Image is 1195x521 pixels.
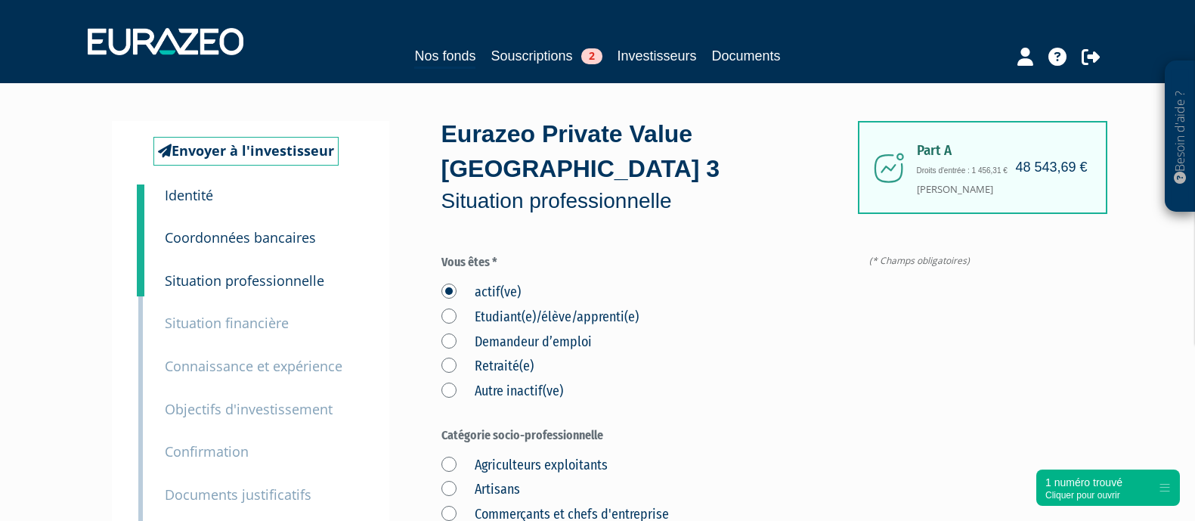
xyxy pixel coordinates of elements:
[441,254,977,271] label: Vous êtes *
[441,480,520,500] label: Artisans
[165,485,311,504] small: Documents justificatifs
[441,382,563,402] label: Autre inactif(ve)
[441,283,521,302] label: actif(ve)
[441,186,857,216] p: Situation professionnelle
[441,308,639,327] label: Etudiant(e)/élève/apprenti(e)
[165,314,289,332] small: Situation financière
[165,442,249,461] small: Confirmation
[165,186,213,204] small: Identité
[712,45,781,67] a: Documents
[165,271,324,290] small: Situation professionnelle
[414,45,475,69] a: Nos fonds
[917,143,1083,159] span: Part A
[153,137,339,166] a: Envoyer à l'investisseur
[441,117,857,216] div: Eurazeo Private Value [GEOGRAPHIC_DATA] 3
[491,45,602,67] a: Souscriptions2
[137,250,144,296] a: 3
[858,121,1107,214] div: [PERSON_NAME]
[165,357,342,375] small: Connaissance et expérience
[581,48,602,64] span: 2
[441,333,592,352] label: Demandeur d’emploi
[618,45,697,67] a: Investisseurs
[1015,160,1087,175] h4: 48 543,69 €
[441,427,977,445] label: Catégorie socio-professionnelle
[1172,69,1189,205] p: Besoin d'aide ?
[137,185,144,215] a: 1
[165,400,333,418] small: Objectifs d'investissement
[137,206,144,253] a: 2
[917,166,1083,175] h6: Droits d'entrée : 1 456,31 €
[441,357,534,377] label: Retraité(e)
[88,28,243,55] img: 1732889491-logotype_eurazeo_blanc_rvb.png
[441,456,608,476] label: Agriculteurs exploitants
[165,228,316,247] small: Coordonnées bancaires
